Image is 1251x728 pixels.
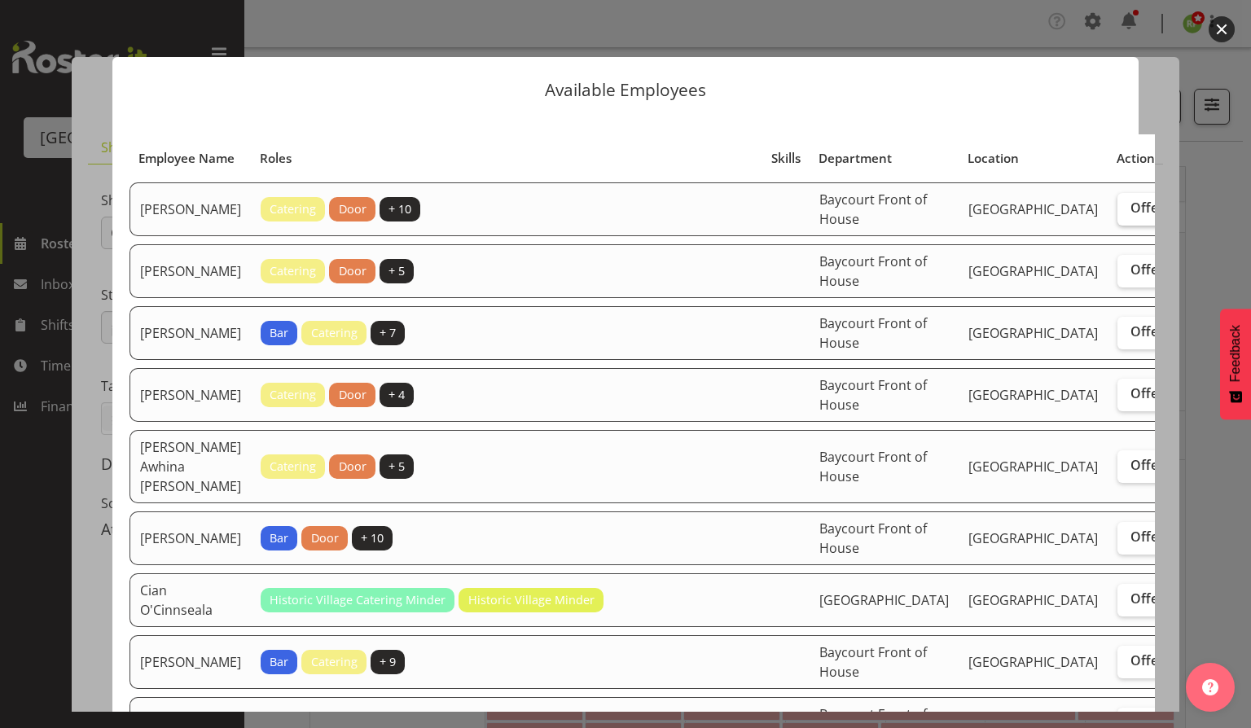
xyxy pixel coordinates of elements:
[129,81,1122,99] p: Available Employees
[270,200,316,218] span: Catering
[1228,325,1243,382] span: Feedback
[311,324,358,342] span: Catering
[1117,149,1243,168] div: Actions
[1130,261,1164,278] span: Offer
[129,430,251,503] td: [PERSON_NAME] Awhina [PERSON_NAME]
[339,458,367,476] span: Door
[311,653,358,671] span: Catering
[1130,323,1164,340] span: Offer
[388,262,405,280] span: + 5
[1130,200,1164,216] span: Offer
[388,458,405,476] span: + 5
[388,386,405,404] span: + 4
[819,643,927,681] span: Baycourt Front of House
[771,149,801,168] div: Skills
[819,376,927,414] span: Baycourt Front of House
[819,191,927,228] span: Baycourt Front of House
[968,324,1098,342] span: [GEOGRAPHIC_DATA]
[270,653,288,671] span: Bar
[311,529,339,547] span: Door
[361,529,384,547] span: + 10
[968,591,1098,609] span: [GEOGRAPHIC_DATA]
[129,368,251,422] td: [PERSON_NAME]
[138,149,241,168] div: Employee Name
[1130,652,1164,669] span: Offer
[388,200,411,218] span: + 10
[1130,385,1164,401] span: Offer
[1130,590,1164,607] span: Offer
[129,306,251,360] td: [PERSON_NAME]
[129,573,251,627] td: Cian O'Cinnseala
[819,149,949,168] div: Department
[270,529,288,547] span: Bar
[129,182,251,236] td: [PERSON_NAME]
[968,200,1098,218] span: [GEOGRAPHIC_DATA]
[968,386,1098,404] span: [GEOGRAPHIC_DATA]
[968,458,1098,476] span: [GEOGRAPHIC_DATA]
[339,386,367,404] span: Door
[270,458,316,476] span: Catering
[968,529,1098,547] span: [GEOGRAPHIC_DATA]
[1130,528,1164,545] span: Offer
[339,200,367,218] span: Door
[270,386,316,404] span: Catering
[270,591,446,609] span: Historic Village Catering Minder
[270,324,288,342] span: Bar
[819,314,927,352] span: Baycourt Front of House
[819,252,927,290] span: Baycourt Front of House
[1130,457,1164,473] span: Offer
[129,635,251,689] td: [PERSON_NAME]
[1220,309,1251,419] button: Feedback - Show survey
[129,511,251,565] td: [PERSON_NAME]
[468,591,595,609] span: Historic Village Minder
[270,262,316,280] span: Catering
[968,262,1098,280] span: [GEOGRAPHIC_DATA]
[260,149,752,168] div: Roles
[1202,679,1218,695] img: help-xxl-2.png
[819,520,927,557] span: Baycourt Front of House
[129,244,251,298] td: [PERSON_NAME]
[968,653,1098,671] span: [GEOGRAPHIC_DATA]
[968,149,1098,168] div: Location
[819,591,949,609] span: [GEOGRAPHIC_DATA]
[339,262,367,280] span: Door
[819,448,927,485] span: Baycourt Front of House
[380,324,396,342] span: + 7
[380,653,396,671] span: + 9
